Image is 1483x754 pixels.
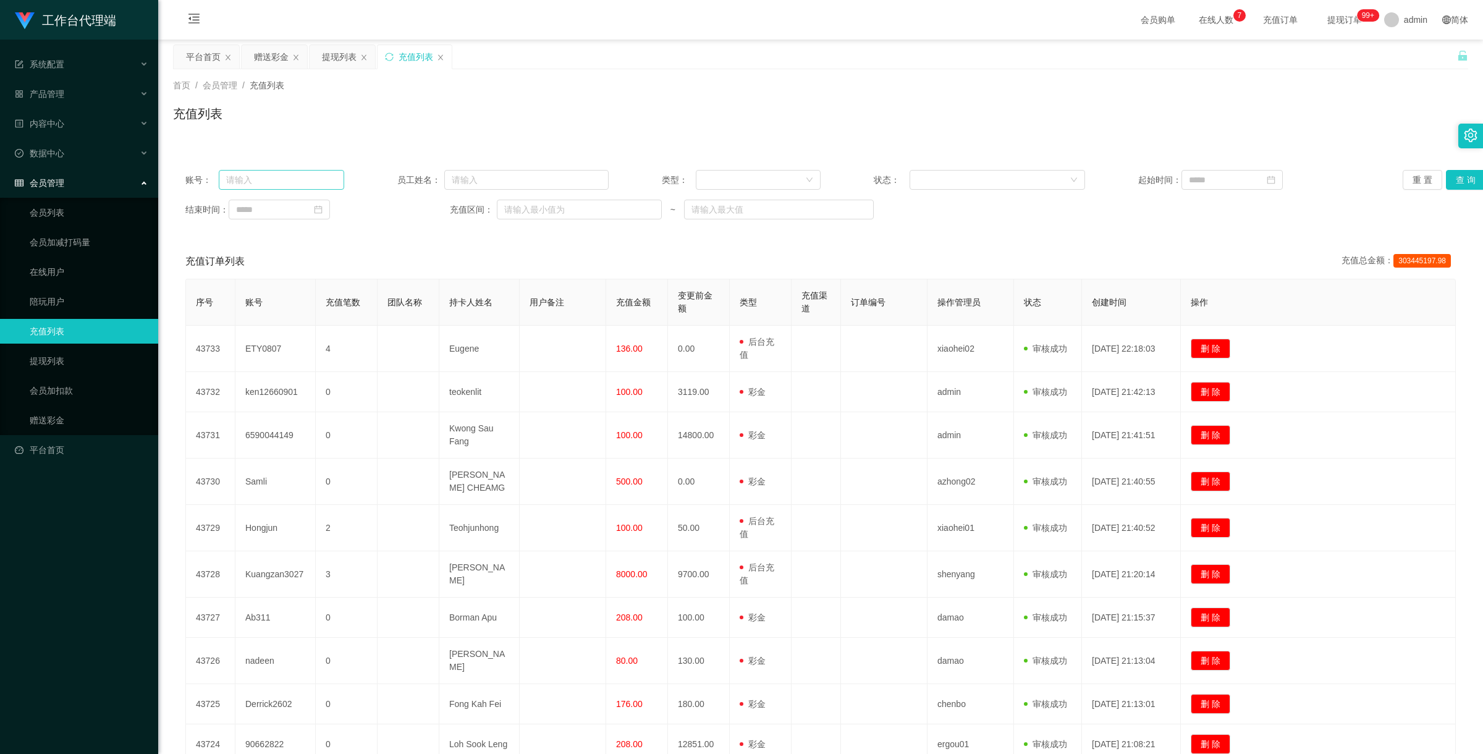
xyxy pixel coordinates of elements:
span: 彩金 [740,430,766,440]
td: 0.00 [668,459,730,505]
button: 删 除 [1191,734,1230,754]
button: 删 除 [1191,694,1230,714]
td: admin [927,412,1014,459]
td: Ab311 [235,598,316,638]
td: 43727 [186,598,235,638]
span: 在线人数 [1193,15,1240,24]
td: 43729 [186,505,235,551]
span: 审核成功 [1024,523,1067,533]
td: 43733 [186,326,235,372]
td: Samli [235,459,316,505]
span: 8000.00 [616,569,648,579]
span: 100.00 [616,430,643,440]
a: 会员列表 [30,200,148,225]
td: Kuangzan3027 [235,551,316,598]
button: 删 除 [1191,608,1230,627]
td: [DATE] 21:40:55 [1082,459,1181,505]
button: 删 除 [1191,564,1230,584]
a: 充值列表 [30,319,148,344]
td: shenyang [927,551,1014,598]
td: damao [927,638,1014,684]
span: 创建时间 [1092,297,1126,307]
span: 变更前金额 [678,290,712,313]
i: 图标: close [437,54,444,61]
td: Kwong Sau Fang [439,412,520,459]
td: 0 [316,412,378,459]
span: 序号 [196,297,213,307]
span: 审核成功 [1024,344,1067,354]
span: 80.00 [616,656,638,666]
span: 审核成功 [1024,612,1067,622]
i: 图标: global [1442,15,1451,24]
td: 14800.00 [668,412,730,459]
span: 会员管理 [15,178,64,188]
span: 后台充值 [740,337,774,360]
a: 工作台代理端 [15,15,116,25]
a: 陪玩用户 [30,289,148,314]
i: 图标: appstore-o [15,90,23,98]
i: 图标: profile [15,119,23,128]
i: 图标: menu-fold [173,1,215,40]
td: [DATE] 21:42:13 [1082,372,1181,412]
td: Hongjun [235,505,316,551]
div: 充值列表 [399,45,433,69]
td: 9700.00 [668,551,730,598]
span: 类型 [740,297,757,307]
input: 请输入最大值 [684,200,874,219]
button: 删 除 [1191,651,1230,671]
div: 充值总金额： [1341,254,1456,269]
i: 图标: down [806,176,813,185]
td: [DATE] 21:40:52 [1082,505,1181,551]
td: 0 [316,684,378,724]
span: 208.00 [616,739,643,749]
h1: 充值列表 [173,104,222,123]
input: 请输入 [219,170,344,190]
td: 43725 [186,684,235,724]
span: 彩金 [740,739,766,749]
td: [DATE] 21:13:01 [1082,684,1181,724]
td: [PERSON_NAME] CHEAMG [439,459,520,505]
a: 会员加扣款 [30,378,148,403]
i: 图标: down [1070,176,1078,185]
td: chenbo [927,684,1014,724]
span: 100.00 [616,523,643,533]
span: 账号： [185,174,219,187]
span: 充值列表 [250,80,284,90]
i: 图标: setting [1464,129,1477,142]
span: 系统配置 [15,59,64,69]
a: 赠送彩金 [30,408,148,433]
div: 平台首页 [186,45,221,69]
span: 后台充值 [740,516,774,539]
span: 审核成功 [1024,699,1067,709]
input: 请输入最小值为 [497,200,662,219]
p: 7 [1238,9,1242,22]
i: 图标: unlock [1457,50,1468,61]
span: 充值订单列表 [185,254,245,269]
td: 2 [316,505,378,551]
span: 充值渠道 [801,290,827,313]
i: 图标: sync [385,53,394,61]
span: ~ [662,203,684,216]
div: 提现列表 [322,45,357,69]
span: 内容中心 [15,119,64,129]
span: 审核成功 [1024,477,1067,486]
td: [DATE] 21:20:14 [1082,551,1181,598]
div: 赠送彩金 [254,45,289,69]
span: 208.00 [616,612,643,622]
span: 审核成功 [1024,569,1067,579]
i: 图标: form [15,60,23,69]
span: 操作 [1191,297,1208,307]
a: 图标: dashboard平台首页 [15,438,148,462]
span: 首页 [173,80,190,90]
span: 类型： [662,174,696,187]
td: Fong Kah Fei [439,684,520,724]
span: 操作管理员 [937,297,981,307]
td: 3119.00 [668,372,730,412]
span: 彩金 [740,477,766,486]
button: 重 置 [1403,170,1442,190]
span: 充值区间： [450,203,497,216]
td: 100.00 [668,598,730,638]
td: nadeen [235,638,316,684]
span: 状态： [874,174,910,187]
span: 起始时间： [1138,174,1181,187]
